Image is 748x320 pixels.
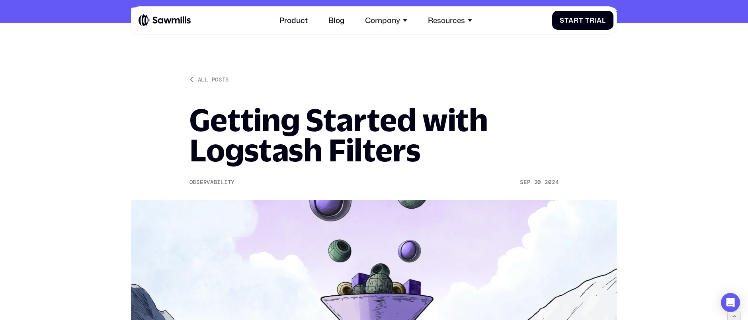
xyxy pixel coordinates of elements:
[359,10,413,31] div: Company
[422,10,478,31] div: Resources
[323,10,350,31] a: Blog
[552,11,613,30] a: StartTrial
[574,16,579,24] span: r
[189,179,234,186] div: Observability
[579,16,583,24] span: t
[189,76,229,83] a: All posts
[189,105,559,165] h1: Getting Started with Logstash Filters
[594,16,597,24] span: i
[597,16,602,24] span: a
[564,16,569,24] span: t
[365,16,400,25] div: Company
[545,179,559,186] div: 2024
[198,76,229,83] div: All posts
[560,16,564,24] span: S
[520,179,530,186] div: Sep
[585,16,590,24] span: T
[428,16,465,25] div: Resources
[534,179,541,186] div: 20
[590,16,595,24] span: r
[721,293,740,312] div: Open Intercom Messenger
[274,10,313,31] a: Product
[602,16,606,24] span: l
[568,16,574,24] span: a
